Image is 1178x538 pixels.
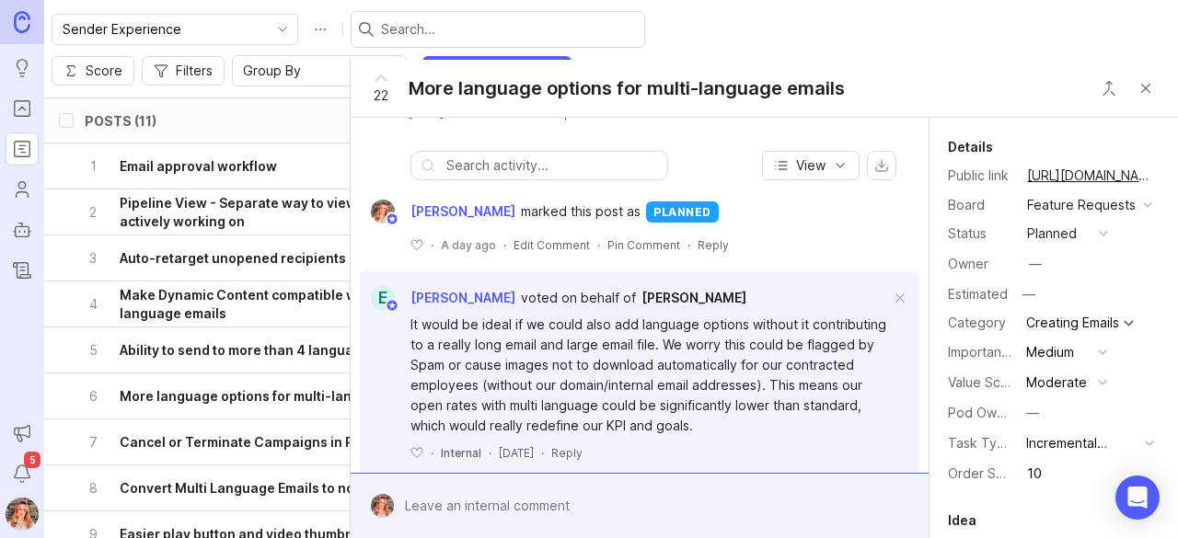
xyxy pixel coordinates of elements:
button: 3Auto-retarget unopened recipients [85,235,452,280]
p: 3 [85,249,101,268]
a: Autopilot [6,213,39,246]
div: · [489,445,491,461]
p: 4 [85,295,101,314]
button: 5Ability to send to more than 4 languages [85,327,452,372]
a: Users [6,173,39,206]
p: 7 [85,433,101,452]
div: Edit Comment [514,237,590,253]
div: · [431,237,433,253]
svg: toggle icon [268,22,297,37]
label: Importance [948,344,1017,360]
div: It would be ideal if we could also add language options without it contributing to a really long ... [410,315,890,436]
button: export comments [867,151,896,180]
a: [PERSON_NAME] [641,288,746,308]
div: Details [948,136,993,158]
div: Medium [1026,342,1074,362]
button: View [762,151,860,180]
div: 10 [1027,464,1042,484]
div: planned [646,201,719,223]
span: 22 [374,86,388,106]
button: 4Make Dynamic Content compatible with Multi language emails [85,281,452,326]
div: Category [948,313,1012,333]
a: Changelog [6,254,39,287]
div: — [1029,254,1042,274]
button: 8Convert Multi Language Emails to non-MLE emails [85,465,452,510]
div: voted on behalf of [521,288,636,308]
span: [PERSON_NAME] [410,290,515,305]
span: [PERSON_NAME] [641,290,746,305]
h6: Email approval workflow [120,157,277,176]
div: Board [948,195,1012,215]
button: Score [52,56,134,86]
span: A day ago [441,237,496,253]
div: Status [948,223,1012,244]
button: Order Score [1022,462,1047,486]
p: 2 [85,203,101,222]
button: 7Cancel or Terminate Campaigns in Progress [85,419,452,464]
a: E[PERSON_NAME] [360,286,515,310]
div: · [541,445,544,461]
label: Pod Ownership [948,405,1042,420]
div: Pin Comment [607,237,680,253]
h6: Auto-retarget unopened recipients [120,249,346,268]
h6: Convert Multi Language Emails to non-MLE emails [120,479,441,498]
button: Notifications [6,457,39,490]
button: Create new post [422,56,572,86]
p: 8 [85,479,101,498]
div: toggle menu [232,55,407,86]
button: Close button [1091,70,1127,107]
img: Bronwen W [365,200,401,223]
div: planned [1027,223,1077,244]
div: E [371,286,395,310]
label: Value Scale [948,374,1019,390]
span: Group By [243,61,301,81]
img: member badge [386,212,399,226]
img: member badge [386,299,399,313]
button: 1Email approval workflow [85,143,452,189]
p: 1 [85,157,101,176]
h6: More language options for multi-language emails [120,387,438,406]
input: Search... [381,19,637,40]
h6: Cancel or Terminate Campaigns in Progress [120,433,404,452]
a: Portal [6,92,39,125]
input: Sender Experience [63,19,266,40]
span: [PERSON_NAME] [410,201,515,222]
div: Open Intercom Messenger [1115,475,1160,520]
div: Incremental Enhancement [1026,433,1138,453]
button: Announcements [6,417,39,450]
span: Score [86,62,122,80]
div: Idea [948,509,976,532]
a: [URL][DOMAIN_NAME] [1022,164,1160,188]
a: Roadmaps [6,132,39,166]
div: Reply [551,445,583,461]
p: 5 [85,341,101,360]
h6: Pipeline View - Separate way to view what I am actively working on [120,194,452,231]
div: Estimated [948,288,1008,301]
div: Posts (11) [85,114,156,128]
div: — [1026,403,1039,423]
div: · [431,445,433,461]
div: · [687,237,690,253]
div: Owner [948,254,1012,274]
div: Moderate [1026,372,1087,393]
div: · [597,237,600,253]
div: Reply [698,237,729,253]
span: marked this post as [521,201,641,222]
button: Filters [142,56,225,86]
div: — [1017,282,1041,306]
div: More language options for multi-language emails [409,75,845,101]
img: Bronwen W [364,494,400,518]
time: [DATE] [499,446,534,460]
h6: Make Dynamic Content compatible with Multi language emails [120,286,452,323]
div: Public link [948,166,1012,186]
input: Search activity... [446,155,658,176]
button: Bronwen W [6,498,39,531]
div: Feature Requests [1027,195,1136,215]
a: Bronwen W[PERSON_NAME] [360,200,521,223]
div: toggle menu [52,14,298,45]
span: View [796,156,826,175]
label: Task Type [948,435,1013,451]
img: Canny Home [14,11,30,32]
h6: Ability to send to more than 4 languages [120,341,377,360]
label: Order Score [948,465,1024,481]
